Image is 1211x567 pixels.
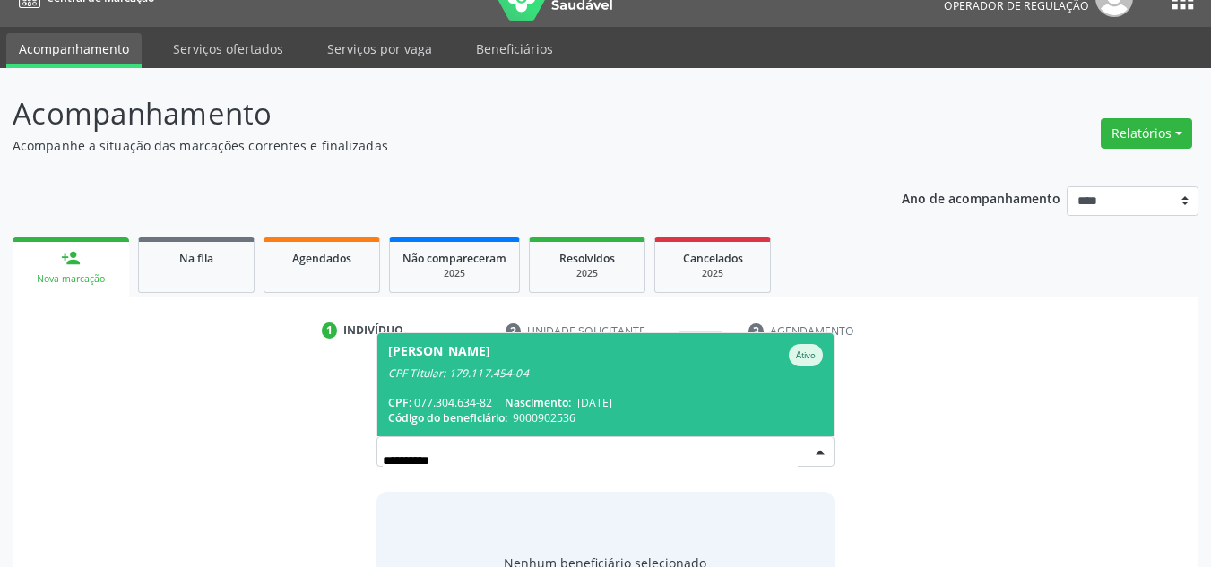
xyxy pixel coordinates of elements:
[463,33,566,64] a: Beneficiários
[322,322,338,339] div: 1
[1101,118,1192,149] button: Relatórios
[796,349,816,361] small: Ativo
[13,91,843,136] p: Acompanhamento
[513,410,575,425] span: 9000902536
[315,33,445,64] a: Serviços por vaga
[13,136,843,155] p: Acompanhe a situação das marcações correntes e finalizadas
[388,395,411,410] span: CPF:
[683,251,743,266] span: Cancelados
[902,186,1060,209] p: Ano de acompanhamento
[388,344,490,366] div: [PERSON_NAME]
[179,251,213,266] span: Na fila
[6,33,142,68] a: Acompanhamento
[559,251,615,266] span: Resolvidos
[505,395,571,410] span: Nascimento:
[402,267,506,280] div: 2025
[292,251,351,266] span: Agendados
[160,33,296,64] a: Serviços ofertados
[388,395,824,410] div: 077.304.634-82
[577,395,612,410] span: [DATE]
[61,248,81,268] div: person_add
[668,267,757,280] div: 2025
[343,322,403,339] div: Indivíduo
[388,410,507,425] span: Código do beneficiário:
[542,267,632,280] div: 2025
[25,272,117,286] div: Nova marcação
[388,366,824,381] div: CPF Titular: 179.117.454-04
[402,251,506,266] span: Não compareceram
